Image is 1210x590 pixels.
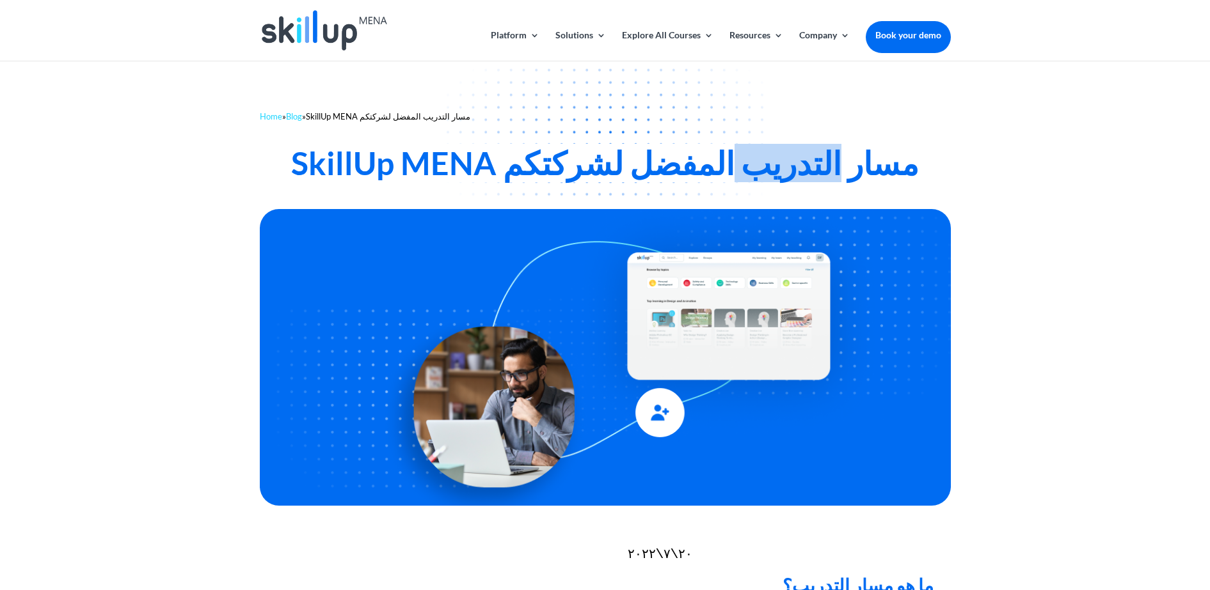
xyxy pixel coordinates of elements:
[260,111,282,121] a: Home
[1146,529,1210,590] iframe: Chat Widget
[286,111,302,121] a: Blog
[386,544,934,576] p: ٢٠\٧\٢٠٢٢
[260,209,951,505] img: SkillUp MENA, Your Company’s Solution. (3)
[491,31,539,61] a: Platform
[306,111,470,121] span: SkillUp MENA مسار التدريب المفضل لشركتكم
[729,31,783,61] a: Resources
[260,111,470,121] span: » »
[866,21,951,49] a: Book your demo
[622,31,713,61] a: Explore All Courses
[262,10,387,50] img: Skillup Mena
[555,31,606,61] a: Solutions
[799,31,850,61] a: Company
[260,144,951,182] div: SkillUp MENA مسار التدريب المفضل لشركتكم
